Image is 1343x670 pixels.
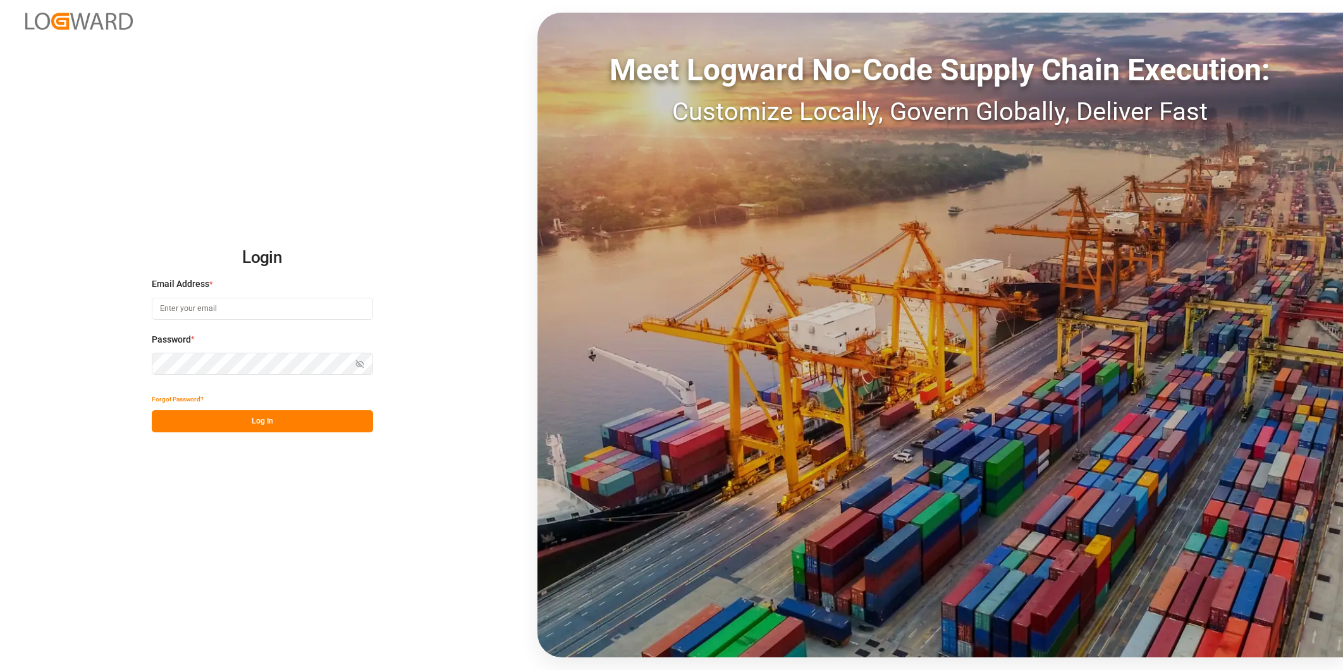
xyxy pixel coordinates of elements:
[152,277,209,291] span: Email Address
[152,410,373,432] button: Log In
[152,298,373,320] input: Enter your email
[537,93,1343,131] div: Customize Locally, Govern Globally, Deliver Fast
[25,13,133,30] img: Logward_new_orange.png
[152,388,204,410] button: Forgot Password?
[152,333,191,346] span: Password
[152,238,373,278] h2: Login
[537,47,1343,93] div: Meet Logward No-Code Supply Chain Execution:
